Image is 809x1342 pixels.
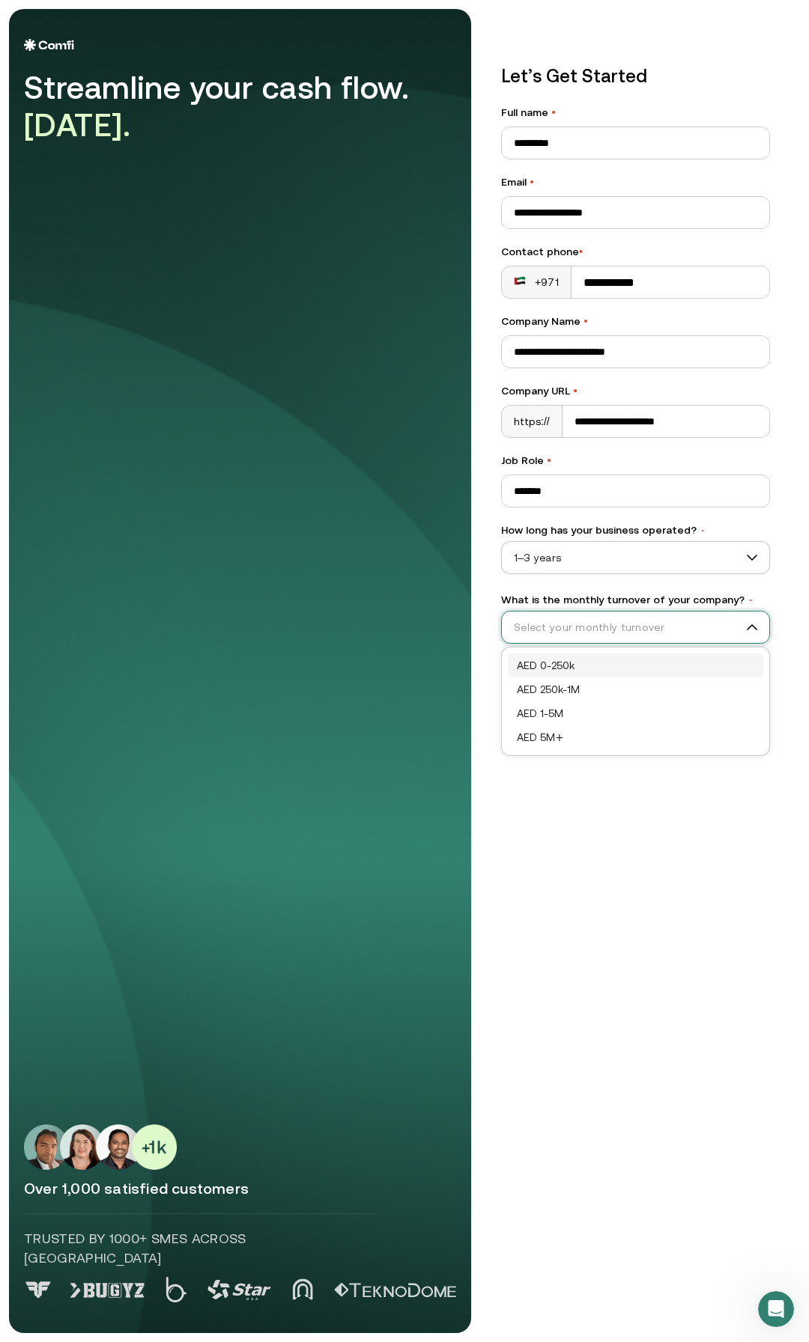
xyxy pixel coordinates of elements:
[24,69,443,144] div: Streamline your cash flow.
[579,245,583,257] span: •
[501,314,770,329] label: Company Name
[501,383,770,399] label: Company URL
[334,1283,456,1298] img: Logo 5
[508,701,763,725] div: AED 1-5M
[501,244,770,260] div: Contact phone
[501,592,770,608] label: What is the monthly turnover of your company?
[508,677,763,701] div: AED 250k-1M
[584,315,588,327] span: •
[24,1281,52,1299] img: Logo 0
[24,107,130,143] span: [DATE].
[292,1278,313,1300] img: Logo 4
[24,1229,378,1268] p: Trusted by 1000+ SMEs across [GEOGRAPHIC_DATA]
[24,39,74,51] img: Logo
[501,174,770,190] label: Email
[573,385,578,397] span: •
[748,595,754,606] span: •
[514,275,559,290] div: +971
[166,1277,187,1302] img: Logo 2
[517,681,754,698] div: AED 250k-1M
[530,176,534,188] span: •
[501,522,770,538] label: How long has your business operated?
[551,106,556,118] span: •
[501,453,770,469] label: Job Role
[758,1291,794,1327] iframe: Intercom live chat
[517,729,754,745] div: AED 5M+
[517,705,754,722] div: AED 1-5M
[508,653,763,677] div: AED 0-250k
[24,1179,456,1198] p: Over 1,000 satisfied customers
[501,63,770,90] p: Let’s Get Started
[547,454,551,466] span: •
[501,105,770,121] label: Full name
[508,725,763,749] div: AED 5M+
[70,1283,145,1298] img: Logo 1
[207,1280,271,1300] img: Logo 3
[517,657,754,674] div: AED 0-250k
[700,525,706,536] span: •
[502,546,769,569] span: 1–3 years
[502,406,563,437] div: https://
